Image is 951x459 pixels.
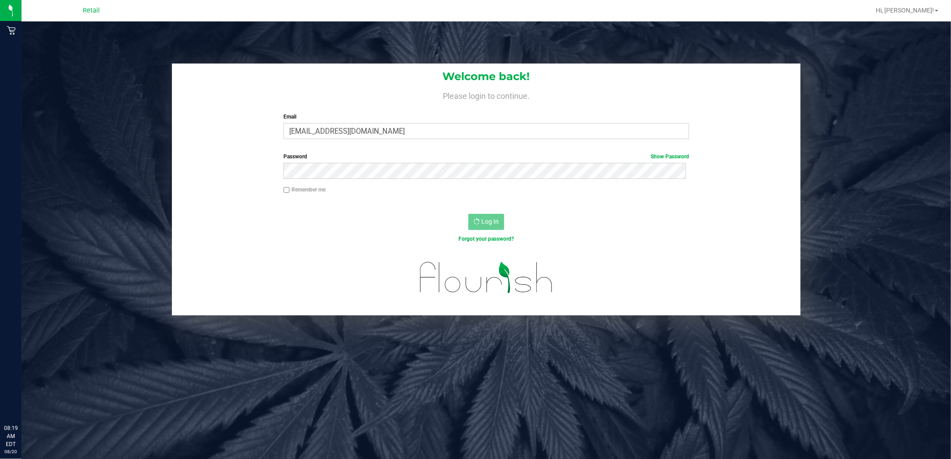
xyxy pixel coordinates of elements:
[4,424,17,448] p: 08:19 AM EDT
[283,187,290,193] input: Remember me
[481,218,499,225] span: Log In
[83,7,100,14] span: Retail
[408,252,565,303] img: flourish_logo.svg
[9,387,36,414] iframe: Resource center
[26,386,37,397] iframe: Resource center unread badge
[468,214,504,230] button: Log In
[283,153,307,160] span: Password
[172,89,801,100] h4: Please login to continue.
[876,7,934,14] span: Hi, [PERSON_NAME]!
[283,186,326,194] label: Remember me
[172,71,801,82] h1: Welcome back!
[651,153,689,160] a: Show Password
[7,26,16,35] inline-svg: Retail
[458,236,514,242] a: Forgot your password?
[283,113,689,121] label: Email
[4,448,17,455] p: 08/20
